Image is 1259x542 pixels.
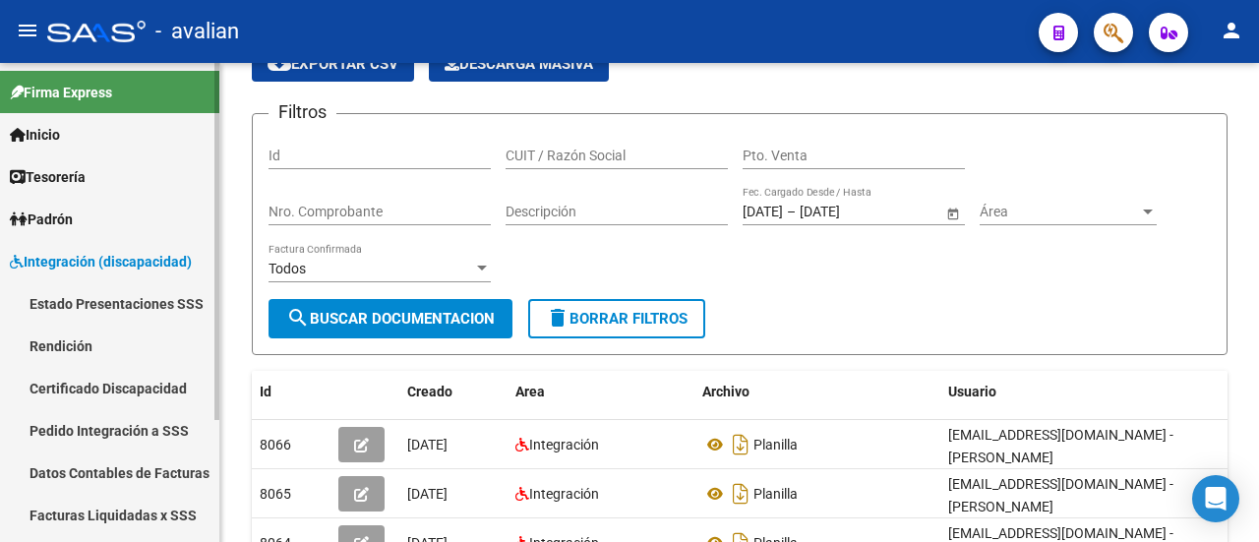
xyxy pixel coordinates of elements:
[515,384,545,399] span: Area
[407,384,452,399] span: Creado
[529,486,599,502] span: Integración
[286,310,495,328] span: Buscar Documentacion
[787,204,796,220] span: –
[16,19,39,42] mat-icon: menu
[508,371,694,413] datatable-header-cell: Area
[429,46,609,82] button: Descarga Masiva
[948,384,996,399] span: Usuario
[753,486,798,502] span: Planilla
[10,124,60,146] span: Inicio
[252,371,330,413] datatable-header-cell: Id
[529,437,599,452] span: Integración
[407,486,448,502] span: [DATE]
[980,204,1139,220] span: Área
[942,203,963,223] button: Open calendar
[728,429,753,460] i: Descargar documento
[546,310,688,328] span: Borrar Filtros
[940,371,1235,413] datatable-header-cell: Usuario
[269,98,336,126] h3: Filtros
[268,51,291,75] mat-icon: cloud_download
[1220,19,1243,42] mat-icon: person
[694,371,940,413] datatable-header-cell: Archivo
[269,299,512,338] button: Buscar Documentacion
[528,299,705,338] button: Borrar Filtros
[260,437,291,452] span: 8066
[268,55,398,73] span: Exportar CSV
[800,204,896,220] input: Fecha fin
[753,437,798,452] span: Planilla
[10,82,112,103] span: Firma Express
[10,209,73,230] span: Padrón
[407,437,448,452] span: [DATE]
[702,384,749,399] span: Archivo
[728,478,753,510] i: Descargar documento
[445,55,593,73] span: Descarga Masiva
[260,384,271,399] span: Id
[743,204,783,220] input: Fecha inicio
[252,46,414,82] button: Exportar CSV
[269,261,306,276] span: Todos
[399,371,508,413] datatable-header-cell: Creado
[155,10,239,53] span: - avalian
[286,306,310,330] mat-icon: search
[260,486,291,502] span: 8065
[948,427,1173,465] span: [EMAIL_ADDRESS][DOMAIN_NAME] - [PERSON_NAME]
[10,251,192,272] span: Integración (discapacidad)
[10,166,86,188] span: Tesorería
[948,476,1173,514] span: [EMAIL_ADDRESS][DOMAIN_NAME] - [PERSON_NAME]
[546,306,570,330] mat-icon: delete
[1192,475,1239,522] div: Open Intercom Messenger
[429,46,609,82] app-download-masive: Descarga masiva de comprobantes (adjuntos)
